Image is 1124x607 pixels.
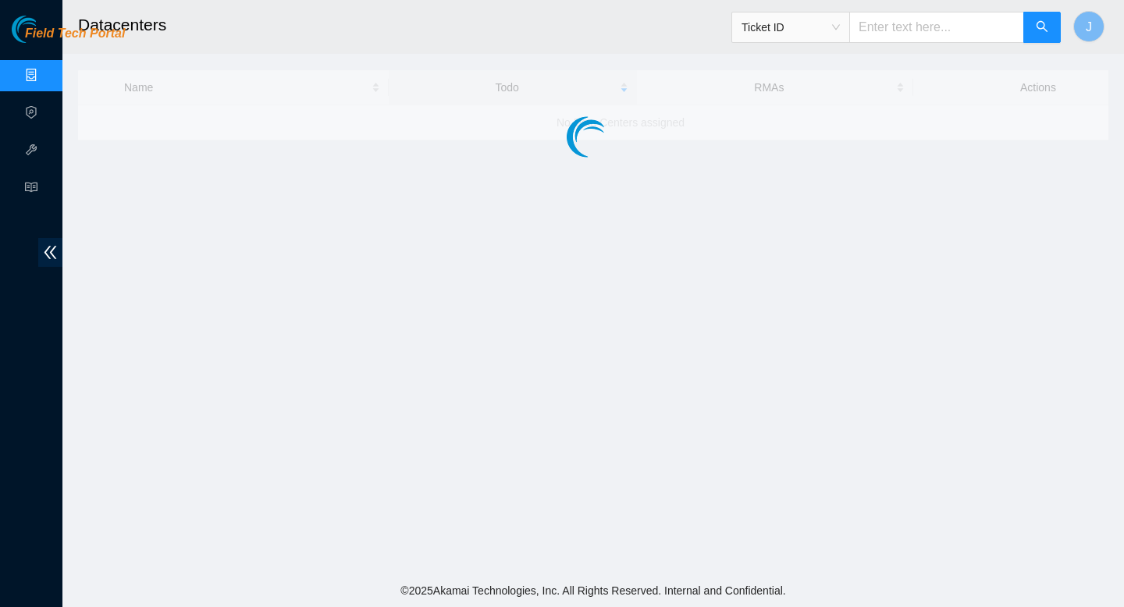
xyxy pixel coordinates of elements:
[1073,11,1104,42] button: J
[62,574,1124,607] footer: © 2025 Akamai Technologies, Inc. All Rights Reserved. Internal and Confidential.
[1023,12,1061,43] button: search
[25,174,37,205] span: read
[742,16,840,39] span: Ticket ID
[12,28,125,48] a: Akamai TechnologiesField Tech Portal
[38,238,62,267] span: double-left
[1086,17,1092,37] span: J
[25,27,125,41] span: Field Tech Portal
[849,12,1024,43] input: Enter text here...
[1036,20,1048,35] span: search
[12,16,79,43] img: Akamai Technologies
